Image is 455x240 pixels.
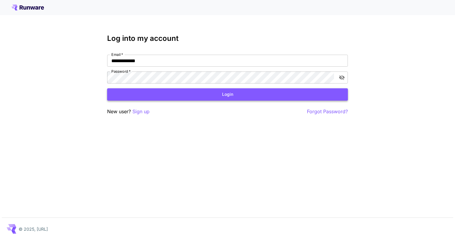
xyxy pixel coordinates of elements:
[111,69,131,74] label: Password
[132,108,150,115] button: Sign up
[107,88,348,101] button: Login
[107,34,348,43] h3: Log into my account
[336,72,347,83] button: toggle password visibility
[307,108,348,115] button: Forgot Password?
[111,52,123,57] label: Email
[107,108,150,115] p: New user?
[19,226,48,232] p: © 2025, [URL]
